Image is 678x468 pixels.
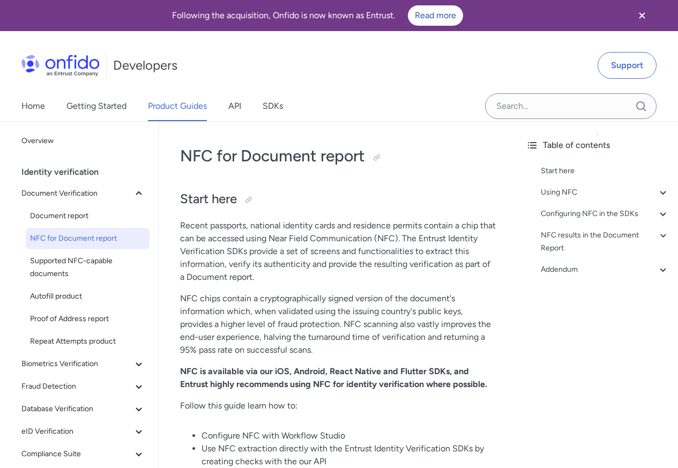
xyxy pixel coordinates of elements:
[30,255,145,280] span: Supported NFC-capable documents
[180,292,496,356] p: NFC chips contain a cryptographically signed version of the document's information which, when va...
[66,91,126,121] a: Getting Started
[541,263,669,276] a: Addendum
[30,232,145,245] span: NFC for Document report
[180,366,487,389] strong: NFC is available via our iOS, Android, React Native and Flutter SDKs, and Entrust highly recommen...
[485,93,657,119] input: Onfido search input field
[26,205,150,227] a: Document report
[21,161,154,183] div: Identity verification
[526,139,669,152] div: Table of contents
[21,55,100,76] img: Onfido Logo
[26,286,150,307] a: Autofill product
[408,5,463,26] a: Read more
[17,443,150,465] button: Compliance Suite
[30,290,145,303] span: Autofill product
[21,380,132,393] span: Fraud Detection
[26,228,150,249] a: NFC for Document report
[263,91,283,121] a: SDKs
[21,187,132,200] span: Document Verification
[622,2,662,29] button: Close banner
[26,250,150,285] a: Supported NFC-capable documents
[30,313,145,325] span: Proof of Address report
[21,358,132,370] span: Biometrics Verification
[113,57,177,74] h1: Developers
[30,210,145,222] span: Document report
[180,145,496,167] h1: NFC for Document report
[202,442,496,468] li: Use NFC extraction directly with the Entrust Identity Verification SDKs by creating checks with t...
[636,9,649,22] svg: Close banner
[541,229,669,255] a: NFC results in the Document Report
[228,91,241,121] a: API
[21,403,132,415] span: Database Verification
[180,399,496,412] p: Follow this guide learn how to:
[541,207,669,220] a: Configuring NFC in the SDKs
[21,425,132,438] span: eID Verification
[148,91,207,121] a: Product Guides
[541,186,669,199] a: Using NFC
[17,353,150,375] button: Biometrics Verification
[26,308,150,330] a: Proof of Address report
[180,190,496,209] h2: Start here
[17,130,150,152] a: Overview
[180,219,496,284] p: Recent passports, national identity cards and residence permits contain a chip that can be access...
[202,429,496,442] li: Configure NFC with Workflow Studio
[21,448,132,460] span: Compliance Suite
[17,421,150,442] button: eID Verification
[541,165,669,177] a: Start here
[17,376,150,397] button: Fraud Detection
[21,135,145,147] span: Overview
[13,5,622,26] div: Following the acquisition, Onfido is now known as Entrust.
[21,91,45,121] a: Home
[17,183,150,204] button: Document Verification
[26,331,150,352] a: Repeat Attempts product
[30,335,145,348] span: Repeat Attempts product
[17,398,150,420] button: Database Verification
[598,52,657,79] a: Support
